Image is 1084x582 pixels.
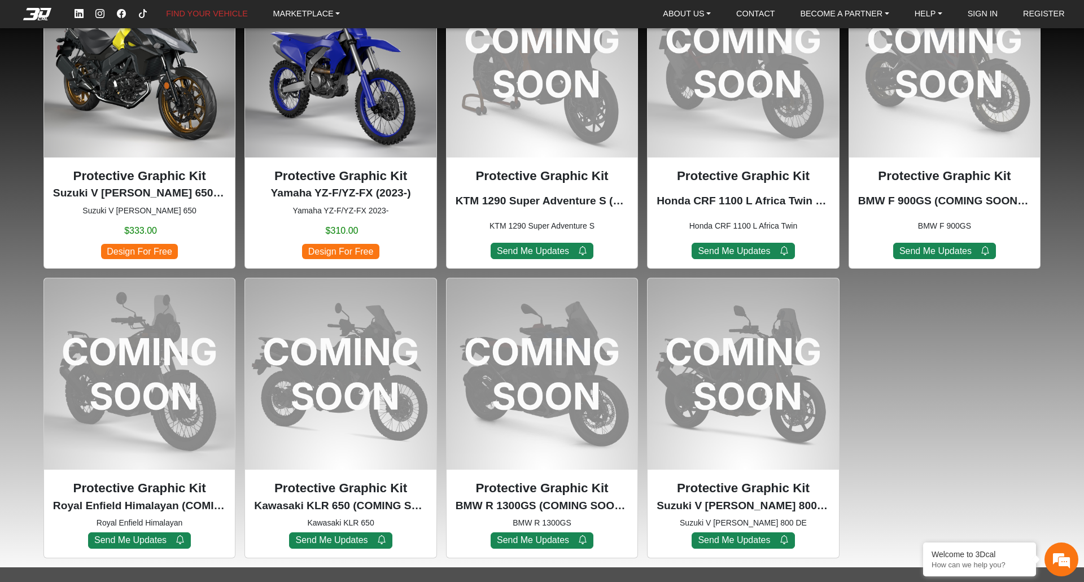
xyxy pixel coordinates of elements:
small: Suzuki V Strom 650 [53,205,226,217]
p: Protective Graphic Kit [858,167,1031,186]
p: Yamaha YZ-F/YZ-FX (2023-) [254,185,427,202]
p: Honda CRF 1100 L Africa Twin (COMING SOON) (2020-2024) [657,193,829,209]
p: BMW R 1300GS (COMING SOON) (2024) [456,498,628,514]
p: Protective Graphic Kit [657,167,829,186]
p: Protective Graphic Kit [53,167,226,186]
a: HELP [910,5,947,23]
button: Send Me Updates [289,532,392,549]
small: BMW R 1300GS [456,517,628,529]
p: Protective Graphic Kit [456,479,628,498]
div: Kawasaki KLR 650 [244,278,436,558]
button: Send Me Updates [893,243,996,259]
small: BMW F 900GS [858,220,1031,232]
button: Send Me Updates [491,243,594,259]
a: MARKETPLACE [269,5,345,23]
p: Protective Graphic Kit [53,479,226,498]
p: Royal Enfield Himalayan (COMING SOON) (2024) [53,498,226,514]
span: Conversation [6,353,76,361]
a: FIND YOUR VEHICLE [161,5,252,23]
a: ABOUT US [658,5,715,23]
a: SIGN IN [963,5,1003,23]
small: Honda CRF 1100 L Africa Twin [657,220,829,232]
p: BMW F 900GS (COMING SOON) (2024) [858,193,1031,209]
p: Protective Graphic Kit [254,167,427,186]
p: Suzuki V Strom 800 DE (COMING SOON) (2023-2024) [657,498,829,514]
small: KTM 1290 Super Adventure S [456,220,628,232]
a: BECOME A PARTNER [795,5,893,23]
div: Welcome to 3Dcal [932,550,1028,559]
div: Navigation go back [12,58,29,75]
div: BMW R 1300GS [446,278,638,558]
button: Send Me Updates [491,532,594,549]
span: $310.00 [326,224,359,238]
span: Design For Free [101,244,178,259]
p: Protective Graphic Kit [657,479,829,498]
div: Royal Enfield Himalayan [43,278,235,558]
a: CONTACT [732,5,779,23]
a: REGISTER [1019,5,1069,23]
p: Protective Graphic Kit [456,167,628,186]
div: Articles [145,334,215,369]
p: Kawasaki KLR 650 (COMING SOON) (2024) [254,498,427,514]
small: Yamaha YZ-F/YZ-FX 2023- [254,205,427,217]
span: We're online! [65,133,156,240]
p: Protective Graphic Kit [254,479,427,498]
span: Design For Free [302,244,379,259]
small: Royal Enfield Himalayan [53,517,226,529]
p: How can we help you? [932,561,1028,569]
small: Suzuki V Strom 800 DE [657,517,829,529]
div: Minimize live chat window [185,6,212,33]
div: FAQs [76,334,146,369]
button: Send Me Updates [88,532,191,549]
p: KTM 1290 Super Adventure S (COMING SOON) (2024) [456,193,628,209]
textarea: Type your message and hit 'Enter' [6,294,215,334]
span: $333.00 [124,224,157,238]
div: Chat with us now [76,59,207,74]
button: Send Me Updates [692,243,795,259]
div: Suzuki V Strom 800 DE [647,278,839,558]
p: Suzuki V Strom 650 (2017-2024) [53,185,226,202]
button: Send Me Updates [692,532,795,549]
small: Kawasaki KLR 650 [254,517,427,529]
